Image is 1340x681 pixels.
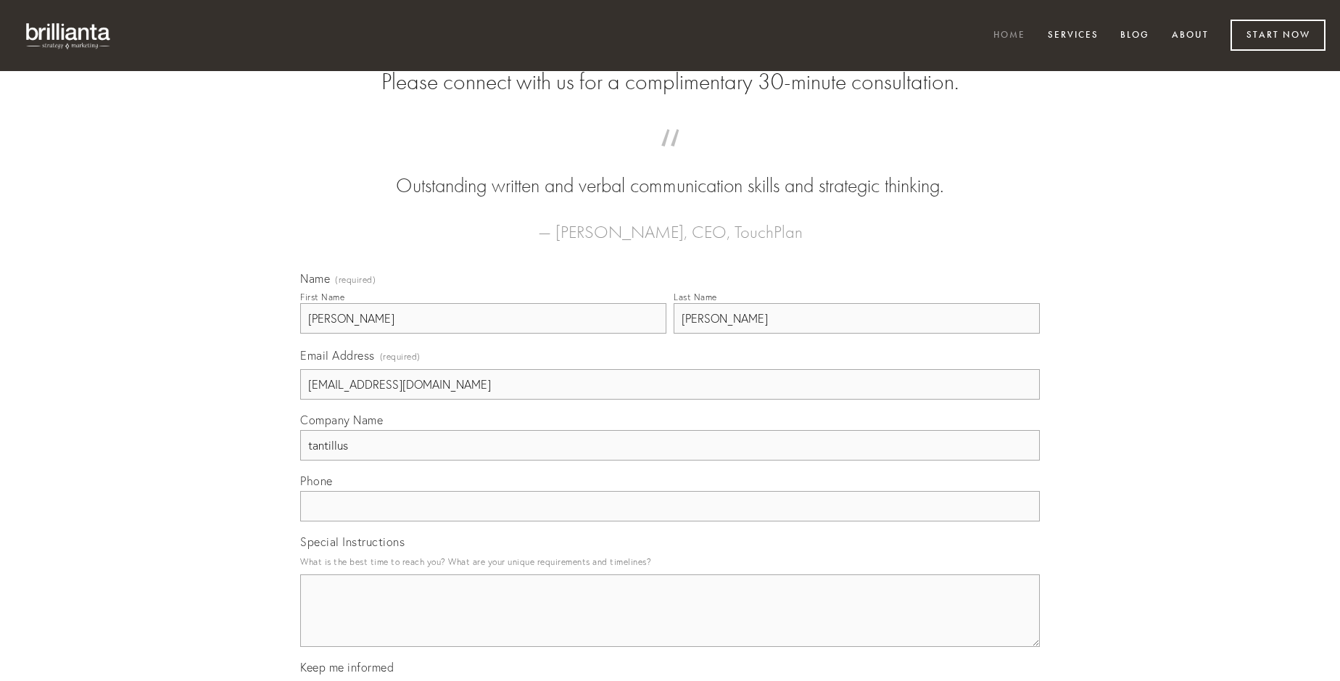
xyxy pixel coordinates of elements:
[674,292,717,302] div: Last Name
[1038,24,1108,48] a: Services
[323,144,1017,200] blockquote: Outstanding written and verbal communication skills and strategic thinking.
[1111,24,1159,48] a: Blog
[300,413,383,427] span: Company Name
[300,474,333,488] span: Phone
[300,271,330,286] span: Name
[1231,20,1325,51] a: Start Now
[323,144,1017,172] span: “
[300,348,375,363] span: Email Address
[300,68,1040,96] h2: Please connect with us for a complimentary 30-minute consultation.
[300,292,344,302] div: First Name
[1162,24,1218,48] a: About
[380,347,421,366] span: (required)
[300,552,1040,571] p: What is the best time to reach you? What are your unique requirements and timelines?
[984,24,1035,48] a: Home
[335,276,376,284] span: (required)
[323,200,1017,247] figcaption: — [PERSON_NAME], CEO, TouchPlan
[15,15,123,57] img: brillianta - research, strategy, marketing
[300,535,405,549] span: Special Instructions
[300,660,394,674] span: Keep me informed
